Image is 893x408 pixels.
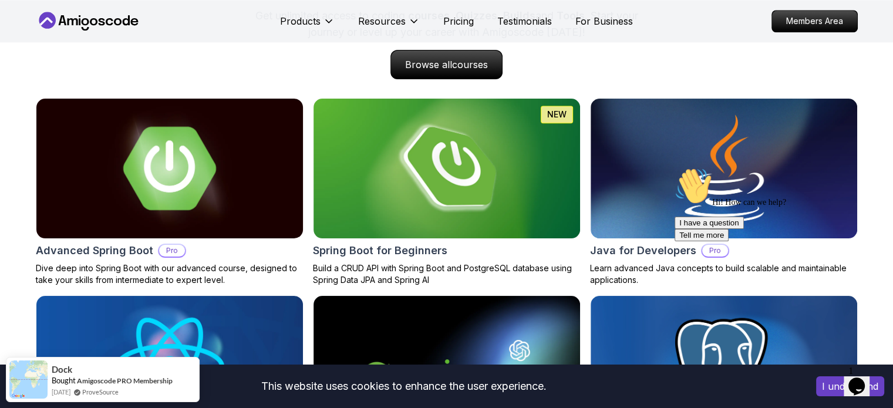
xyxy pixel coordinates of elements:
[5,5,42,42] img: :wave:
[159,245,185,257] p: Pro
[590,98,858,286] a: Java for Developers cardJava for DevelopersProLearn advanced Java concepts to build scalable and ...
[452,59,488,70] span: courses
[36,98,304,286] a: Advanced Spring Boot cardAdvanced Spring BootProDive deep into Spring Boot with our advanced cour...
[5,54,74,66] button: I have a question
[280,14,321,28] p: Products
[358,14,406,28] p: Resources
[497,14,552,28] a: Testimonials
[844,361,881,396] iframe: chat widget
[816,376,884,396] button: Accept cookies
[575,14,633,28] a: For Business
[670,163,881,355] iframe: chat widget
[280,14,335,38] button: Products
[52,376,76,385] span: Bought
[591,99,857,238] img: Java for Developers card
[52,387,70,397] span: [DATE]
[314,99,580,238] img: Spring Boot for Beginners card
[52,365,72,375] span: Dock
[590,262,858,286] p: Learn advanced Java concepts to build scalable and maintainable applications.
[77,376,173,385] a: Amigoscode PRO Membership
[313,242,447,259] h2: Spring Boot for Beginners
[5,66,59,79] button: Tell me more
[29,95,309,242] img: Advanced Spring Boot card
[443,14,474,28] a: Pricing
[313,98,581,286] a: Spring Boot for Beginners cardNEWSpring Boot for BeginnersBuild a CRUD API with Spring Boot and P...
[5,35,116,44] span: Hi! How can we help?
[772,11,857,32] p: Members Area
[547,109,567,120] p: NEW
[36,262,304,286] p: Dive deep into Spring Boot with our advanced course, designed to take your skills from intermedia...
[391,50,502,79] p: Browse all
[771,10,858,32] a: Members Area
[590,242,696,259] h2: Java for Developers
[5,5,216,79] div: 👋Hi! How can we help?I have a questionTell me more
[358,14,420,38] button: Resources
[9,373,798,399] div: This website uses cookies to enhance the user experience.
[36,242,153,259] h2: Advanced Spring Boot
[313,262,581,286] p: Build a CRUD API with Spring Boot and PostgreSQL database using Spring Data JPA and Spring AI
[9,360,48,399] img: provesource social proof notification image
[390,50,503,79] a: Browse allcourses
[82,387,119,397] a: ProveSource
